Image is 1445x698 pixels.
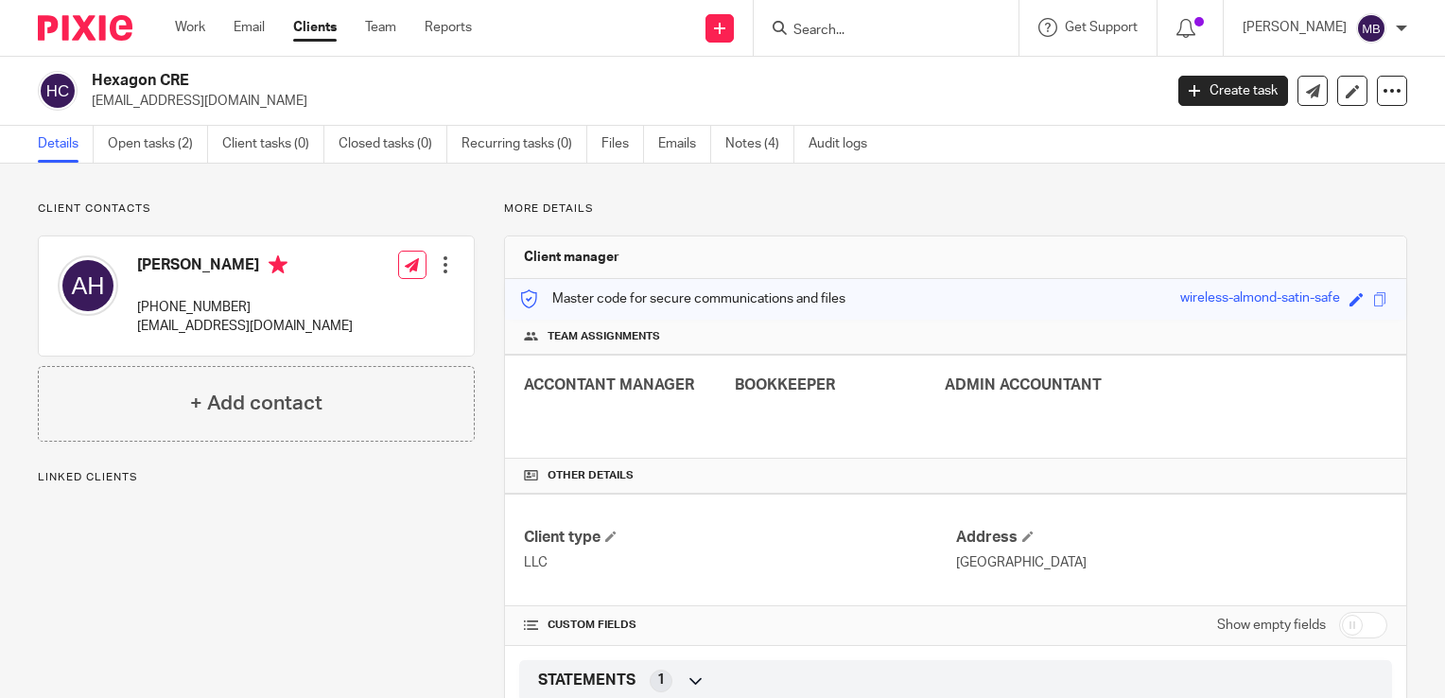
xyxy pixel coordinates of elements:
a: Send new email [1297,76,1328,106]
p: [GEOGRAPHIC_DATA] [956,553,1387,572]
p: LLC [524,553,955,572]
h4: Client type [524,528,955,548]
p: Master code for secure communications and files [519,289,845,308]
p: Client contacts [38,201,475,217]
span: 1 [657,671,665,689]
span: STATEMENTS [538,671,635,690]
span: ADMIN ACCOUNTANT [945,377,1102,393]
h3: Client manager [524,248,619,267]
a: Team [365,18,396,37]
p: More details [504,201,1407,217]
img: Pixie [38,15,132,41]
span: Edit code [1349,292,1364,306]
p: [EMAIL_ADDRESS][DOMAIN_NAME] [92,92,1150,111]
h4: [PERSON_NAME] [137,255,353,279]
label: Show empty fields [1217,616,1326,635]
span: ACCONTANT MANAGER [524,377,694,393]
p: [EMAIL_ADDRESS][DOMAIN_NAME] [137,317,353,336]
h2: Hexagon CRE [92,71,938,91]
span: Change Client type [605,531,617,542]
img: svg%3E [58,255,118,316]
a: Create task [1178,76,1288,106]
a: Work [175,18,205,37]
a: Closed tasks (0) [339,126,447,163]
a: Open tasks (2) [108,126,208,163]
a: Clients [293,18,337,37]
a: Audit logs [809,126,881,163]
span: BOOKKEEPER [735,377,835,393]
h4: + Add contact [190,389,322,418]
h4: CUSTOM FIELDS [524,618,955,633]
span: Copy to clipboard [1373,292,1387,306]
a: Notes (4) [725,126,794,163]
a: Emails [658,126,711,163]
a: Recurring tasks (0) [461,126,587,163]
p: [PHONE_NUMBER] [137,298,353,317]
a: Details [38,126,94,163]
a: Edit client [1337,76,1367,106]
img: svg%3E [1356,13,1386,44]
p: [PERSON_NAME] [1243,18,1347,37]
span: Get Support [1065,21,1138,34]
div: wireless-almond-satin-safe [1180,288,1340,310]
span: Other details [548,468,634,483]
input: Search [792,23,962,40]
span: Edit Address [1022,531,1034,542]
h4: Address [956,528,1387,548]
a: Files [601,126,644,163]
a: Client tasks (0) [222,126,324,163]
a: Email [234,18,265,37]
a: Reports [425,18,472,37]
p: Linked clients [38,470,475,485]
span: Team assignments [548,329,660,344]
img: svg%3E [38,71,78,111]
i: Primary [269,255,287,274]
